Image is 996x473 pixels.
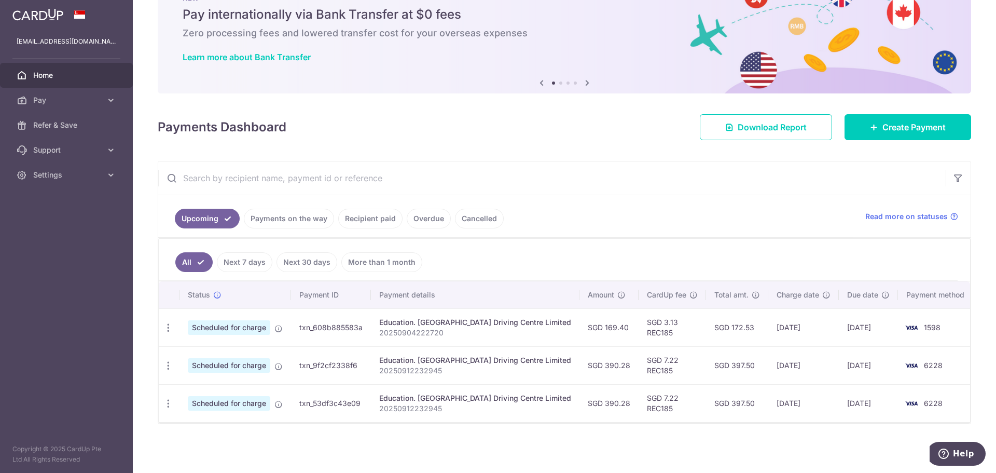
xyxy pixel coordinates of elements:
[175,252,213,272] a: All
[12,8,63,21] img: CardUp
[639,384,706,422] td: SGD 7.22 REC185
[217,252,272,272] a: Next 7 days
[379,403,571,414] p: 20250912232945
[291,384,371,422] td: txn_53df3c43e09
[768,346,839,384] td: [DATE]
[901,321,922,334] img: Bank Card
[588,290,614,300] span: Amount
[738,121,807,133] span: Download Report
[579,346,639,384] td: SGD 390.28
[291,346,371,384] td: txn_9f2cf2338f6
[33,145,102,155] span: Support
[291,281,371,308] th: Payment ID
[379,393,571,403] div: Education. [GEOGRAPHIC_DATA] Driving Centre Limited
[407,209,451,228] a: Overdue
[17,36,116,47] p: [EMAIL_ADDRESS][DOMAIN_NAME]
[183,6,946,23] h5: Pay internationally via Bank Transfer at $0 fees
[839,346,898,384] td: [DATE]
[276,252,337,272] a: Next 30 days
[188,320,270,335] span: Scheduled for charge
[839,308,898,346] td: [DATE]
[371,281,579,308] th: Payment details
[379,317,571,328] div: Education. [GEOGRAPHIC_DATA] Driving Centre Limited
[647,290,686,300] span: CardUp fee
[158,118,286,137] h4: Payments Dashboard
[33,95,102,105] span: Pay
[714,290,749,300] span: Total amt.
[579,308,639,346] td: SGD 169.40
[930,442,986,468] iframe: Opens a widget where you can find more information
[379,366,571,376] p: 20250912232945
[768,384,839,422] td: [DATE]
[706,346,768,384] td: SGD 397.50
[924,323,940,332] span: 1598
[33,120,102,130] span: Refer & Save
[847,290,878,300] span: Due date
[777,290,819,300] span: Charge date
[839,384,898,422] td: [DATE]
[338,209,403,228] a: Recipient paid
[924,361,943,370] span: 6228
[901,397,922,410] img: Bank Card
[183,27,946,39] h6: Zero processing fees and lowered transfer cost for your overseas expenses
[901,359,922,372] img: Bank Card
[379,328,571,338] p: 20250904222720
[341,252,422,272] a: More than 1 month
[183,52,311,62] a: Learn more about Bank Transfer
[188,290,210,300] span: Status
[865,211,948,222] span: Read more on statuses
[768,308,839,346] td: [DATE]
[700,114,832,140] a: Download Report
[175,209,240,228] a: Upcoming
[639,346,706,384] td: SGD 7.22 REC185
[898,281,977,308] th: Payment method
[188,358,270,373] span: Scheduled for charge
[924,399,943,408] span: 6228
[379,355,571,366] div: Education. [GEOGRAPHIC_DATA] Driving Centre Limited
[33,70,102,80] span: Home
[639,308,706,346] td: SGD 3.13 REC185
[455,209,504,228] a: Cancelled
[706,384,768,422] td: SGD 397.50
[188,396,270,411] span: Scheduled for charge
[244,209,334,228] a: Payments on the way
[158,161,946,195] input: Search by recipient name, payment id or reference
[865,211,958,222] a: Read more on statuses
[33,170,102,180] span: Settings
[291,308,371,346] td: txn_608b885583a
[579,384,639,422] td: SGD 390.28
[706,308,768,346] td: SGD 172.53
